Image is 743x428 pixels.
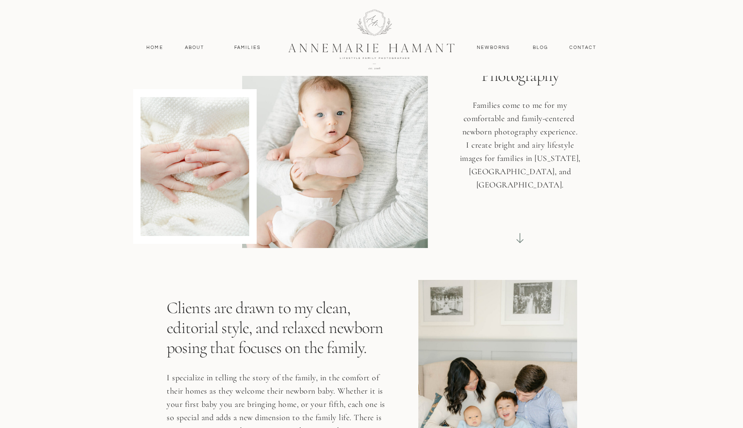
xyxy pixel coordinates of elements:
[531,44,550,51] a: Blog
[167,298,387,350] p: Clients are drawn to my clean, editorial style, and relaxed newborn posing that focuses on the fa...
[459,99,581,200] h3: Families come to me for my comfortable and family-centered newborn photography experience. I crea...
[143,44,167,51] a: Home
[451,26,589,92] h1: In-Home Lifestyle Newborn Photography
[469,5,571,14] p: EXPERIENCE
[182,44,206,51] a: About
[473,44,513,51] a: Newborns
[229,44,266,51] a: Families
[565,44,601,51] a: contact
